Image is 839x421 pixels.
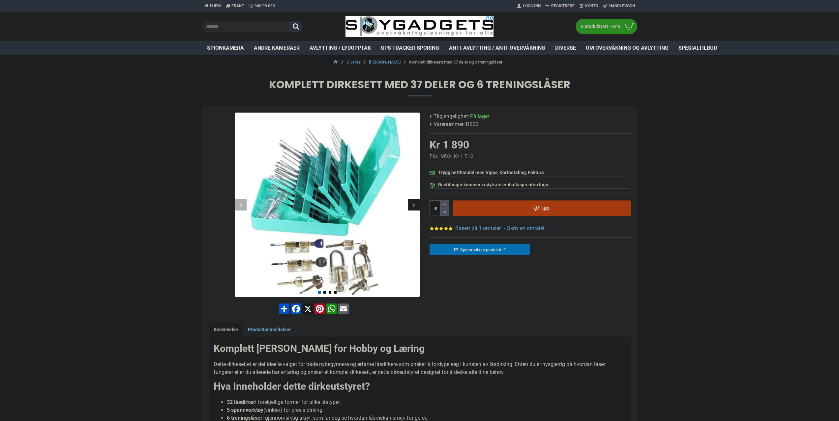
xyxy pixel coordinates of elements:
[576,19,637,34] a: 0 produkt(er) - Kr 0
[214,380,626,393] h2: Hva Inneholder dette dirkeutstyret?
[305,41,376,55] a: Avlytting / Lydopptak
[438,169,544,176] div: Trygg netthandel med Vipps, Kortbetaling, Faktura
[381,44,439,52] span: GPS Tracker Sporing
[430,244,530,255] a: Spørsmål om produktet?
[434,113,469,120] b: Tilgjengelighet:
[470,113,489,120] span: På lager
[438,181,548,188] div: Bestillinger kommer i nøytrale emballasjer uten logo
[207,44,244,52] span: Spionkamera
[609,3,635,9] span: Handlevogn
[504,225,505,231] b: -
[550,41,581,55] a: Diverse
[338,303,349,314] a: Email
[323,291,326,294] span: Go to slide 2
[576,23,622,30] span: 0 produkt(er) - Kr 0
[227,406,626,414] li: (vinkler) for presis dirking.
[310,44,371,52] span: Avlytting / Lydopptak
[586,44,669,52] span: Om overvåkning og avlytting
[555,44,576,52] span: Diverse
[243,323,296,337] a: Produktanmeldelser
[314,303,326,314] a: Pinterest
[202,41,249,55] a: Spionkamera
[334,291,337,294] span: Go to slide 4
[235,199,247,211] div: Previous slide
[507,224,544,232] a: Skriv en omtale!
[444,41,550,55] a: Anti-avlytting / Anti-overvåkning
[227,399,255,405] strong: 32 låsdirker
[254,44,300,52] span: Andre kameraer
[231,3,244,9] span: Frakt
[278,303,290,314] a: Share
[326,303,338,314] a: WhatsApp
[466,120,479,128] span: DS32
[455,224,502,232] a: Basert på 1 omtaler.
[523,3,541,9] span: Logg Inn
[329,291,331,294] span: Go to slide 3
[302,303,314,314] a: X
[210,3,221,9] span: Hjem
[678,44,717,52] span: Spesialtilbud
[449,44,545,52] span: Anti-avlytting / Anti-overvåkning
[227,415,262,421] strong: 6 treningslåser
[551,3,575,9] span: Registrere
[515,1,543,11] a: Logg Inn
[581,41,674,55] a: Om overvåkning og avlytting
[249,41,305,55] a: Andre kameraer
[318,291,321,294] span: Go to slide 1
[408,199,420,211] div: Next slide
[214,342,626,355] h2: Komplett [PERSON_NAME] for Hobby og Læring
[430,137,469,153] div: Kr 1 890
[369,59,401,66] a: [PERSON_NAME]
[235,113,420,297] img: Komplett dirkesett med 37 deler og 6 treningslåser - SpyGadgets.no
[674,41,722,55] a: Spesialtilbud
[255,3,275,9] span: 940 99 099
[346,59,361,66] a: Diverse
[376,41,444,55] a: GPS Tracker Sporing
[577,1,600,11] a: Konto
[543,1,577,11] a: Registrere
[345,16,494,37] img: SpyGadgets.no
[434,120,465,128] b: Varenummer:
[214,360,626,376] p: Dette dirkesettet er det ideelle valget for både nybegynnere og erfarne låsdirkere som ønsker å f...
[541,206,550,210] span: Kjøp
[209,323,243,337] a: Beskrivelse
[227,398,626,406] li: i forskjellige former for ulike låstyper.
[600,1,637,11] a: Handlevogn
[227,407,263,413] strong: 5 spennverktøy
[585,3,598,9] span: Konto
[202,79,637,96] span: Komplett dirkesett med 37 deler og 6 treningslåser
[290,303,302,314] a: Facebook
